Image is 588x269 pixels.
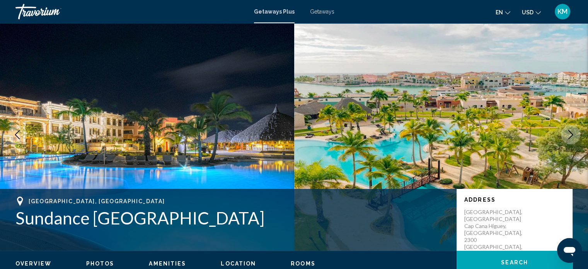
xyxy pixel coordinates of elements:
h1: Sundance [GEOGRAPHIC_DATA] [15,208,449,228]
span: Search [501,260,528,266]
p: [GEOGRAPHIC_DATA], [GEOGRAPHIC_DATA] Cap Cana Higuey, [GEOGRAPHIC_DATA], 2300 [GEOGRAPHIC_DATA], ... [464,209,526,257]
button: Previous image [8,125,27,144]
button: Overview [15,260,51,267]
button: Change currency [522,7,541,18]
span: en [496,9,503,15]
span: Amenities [149,260,186,267]
button: Change language [496,7,510,18]
span: USD [522,9,533,15]
button: Amenities [149,260,186,267]
span: Overview [15,260,51,267]
span: Photos [86,260,114,267]
span: [GEOGRAPHIC_DATA], [GEOGRAPHIC_DATA] [29,198,165,204]
span: KM [557,8,568,15]
a: Getaways Plus [254,9,295,15]
button: Location [221,260,256,267]
button: Rooms [291,260,315,267]
button: Next image [561,125,580,144]
a: Getaways [310,9,334,15]
p: Address [464,197,565,203]
button: Photos [86,260,114,267]
button: User Menu [552,3,573,20]
iframe: Button to launch messaging window [557,238,582,263]
span: Rooms [291,260,315,267]
a: Travorium [15,4,246,19]
span: Location [221,260,256,267]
